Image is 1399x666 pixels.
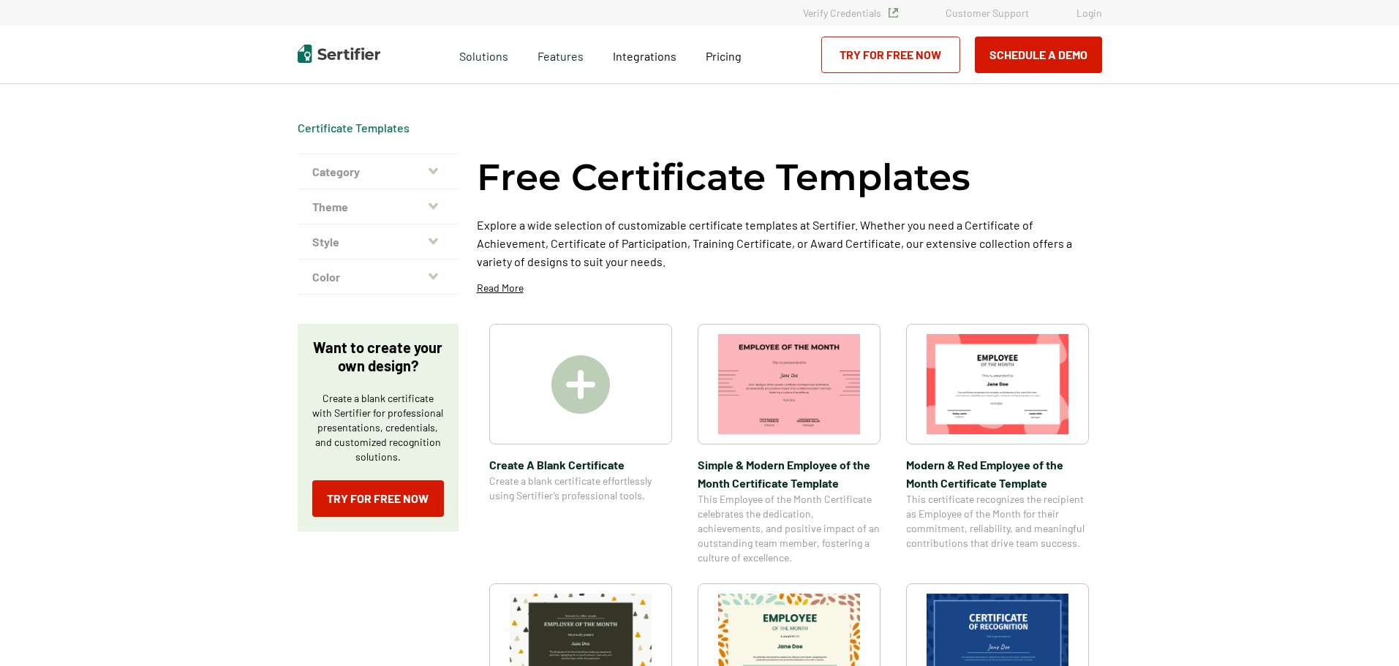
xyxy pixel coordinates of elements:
[946,7,1029,19] a: Customer Support
[889,8,898,18] img: Verified
[1076,7,1102,19] a: Login
[613,49,676,63] span: Integrations
[906,455,1089,492] span: Modern & Red Employee of the Month Certificate Template
[298,224,459,260] button: Style
[706,49,742,63] span: Pricing
[538,45,584,64] span: Features
[927,334,1068,434] img: Modern & Red Employee of the Month Certificate Template
[698,492,880,565] span: This Employee of the Month Certificate celebrates the dedication, achievements, and positive impa...
[477,216,1102,270] p: Explore a wide selection of customizable certificate templates at Sertifier. Whether you need a C...
[706,45,742,64] a: Pricing
[551,355,610,414] img: Create A Blank Certificate
[298,260,459,295] button: Color
[489,474,672,503] span: Create a blank certificate effortlessly using Sertifier’s professional tools.
[906,324,1089,565] a: Modern & Red Employee of the Month Certificate TemplateModern & Red Employee of the Month Certifi...
[803,7,898,19] a: Verify Credentials
[298,45,380,63] img: Sertifier | Digital Credentialing Platform
[298,154,459,189] button: Category
[312,480,444,517] a: Try for Free Now
[489,455,672,474] span: Create A Blank Certificate
[312,391,444,464] p: Create a blank certificate with Sertifier for professional presentations, credentials, and custom...
[698,324,880,565] a: Simple & Modern Employee of the Month Certificate TemplateSimple & Modern Employee of the Month C...
[698,455,880,492] span: Simple & Modern Employee of the Month Certificate Template
[477,281,524,295] p: Read More
[906,492,1089,550] span: This certificate recognizes the recipient as Employee of the Month for their commitment, reliabil...
[312,338,444,375] p: Want to create your own design?
[459,45,508,64] span: Solutions
[477,154,970,201] h1: Free Certificate Templates
[298,121,410,135] div: Breadcrumb
[613,45,676,64] a: Integrations
[718,334,860,434] img: Simple & Modern Employee of the Month Certificate Template
[298,121,410,135] a: Certificate Templates
[821,37,960,73] a: Try for Free Now
[298,189,459,224] button: Theme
